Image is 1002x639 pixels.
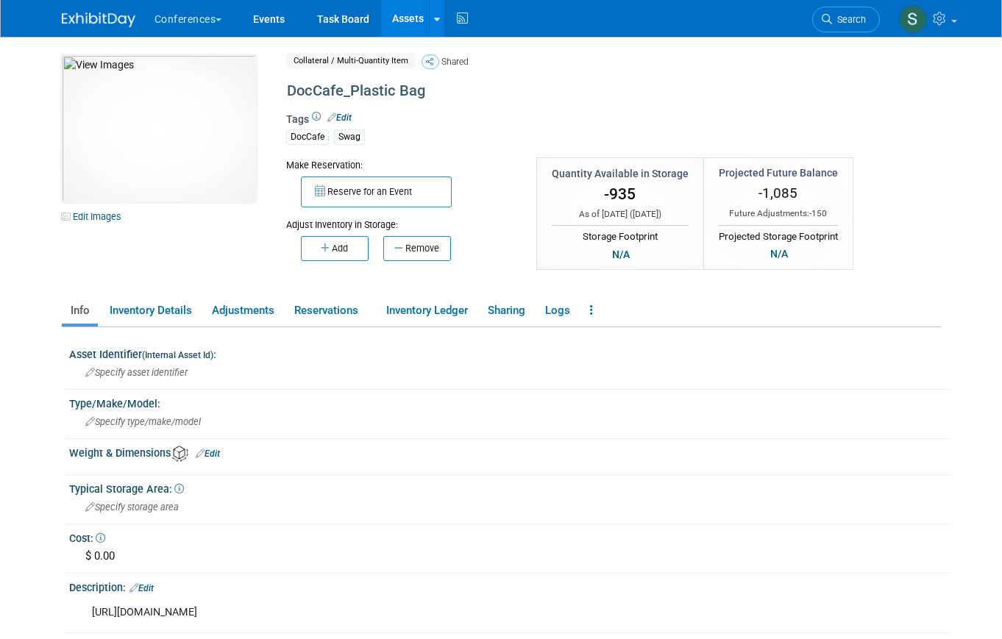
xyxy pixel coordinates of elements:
a: Inventory Ledger [377,298,476,324]
div: Weight & Dimensions [69,442,952,462]
span: -150 [809,208,827,218]
div: Asset Identifier : [69,343,952,362]
a: Edit [129,583,154,593]
small: (Internal Asset Id) [142,350,213,360]
a: Reservations [285,298,374,324]
div: N/A [608,246,634,263]
span: Search [832,14,866,25]
button: Add [301,236,369,261]
div: $ 0.00 [80,545,941,568]
span: Specify type/make/model [85,416,201,427]
span: Typical Storage Area: [69,483,184,495]
a: Edit [327,113,352,123]
button: Reserve for an Event [301,176,452,207]
div: Description: [69,576,952,596]
a: Logs [536,298,578,324]
img: Asset Weight and Dimensions [172,446,188,462]
a: Inventory Details [101,298,200,324]
div: Projected Storage Footprint [719,225,838,244]
a: Info [62,298,98,324]
img: Sophie Buffo [899,5,927,33]
div: Adjust Inventory in Storage: [286,207,514,232]
div: Future Adjustments: [719,207,838,220]
span: Collateral / Multi-Quantity Item [286,53,416,68]
a: Search [812,7,880,32]
div: Cost: [69,527,952,546]
span: Shared Asset (see the 'Sharing' tab below for details) [422,54,439,69]
div: Make Reservation: [286,157,514,172]
div: Projected Future Balance [719,165,838,180]
div: Quantity Available in Storage [552,166,689,181]
span: [DATE] [633,209,658,219]
span: Specify storage area [85,501,179,513]
img: ExhibitDay [62,13,135,27]
span: Shared [441,57,469,67]
div: As of [DATE] ( ) [552,208,689,221]
span: -1,085 [758,185,797,201]
div: DocCafe_Plastic Bag [282,78,865,104]
div: [URL][DOMAIN_NAME] [82,598,783,627]
a: Sharing [479,298,533,324]
div: Tags [286,112,865,154]
div: Storage Footprint [552,225,689,244]
div: DocCafe [286,129,329,145]
div: N/A [766,246,792,262]
a: Edit Images [62,207,127,226]
img: View Images [62,55,256,202]
span: -935 [604,185,636,203]
div: Swag [334,129,365,145]
a: Edit [196,449,220,459]
span: Specify asset identifier [85,367,188,378]
div: Type/Make/Model: [69,393,952,411]
a: Adjustments [203,298,283,324]
button: Remove [383,236,451,261]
